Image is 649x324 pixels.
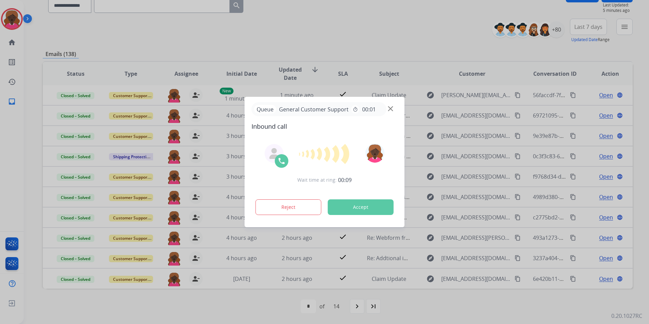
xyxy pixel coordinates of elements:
[254,105,276,113] p: Queue
[338,176,352,184] span: 00:09
[269,148,280,159] img: agent-avatar
[388,106,393,111] img: close-button
[278,157,286,165] img: call-icon
[256,199,321,215] button: Reject
[362,105,376,113] span: 00:01
[252,122,398,131] span: Inbound call
[353,107,358,112] mat-icon: timer
[297,177,337,183] span: Wait time at ring:
[365,144,384,163] img: avatar
[611,312,642,320] p: 0.20.1027RC
[328,199,394,215] button: Accept
[276,105,351,113] span: General Customer Support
